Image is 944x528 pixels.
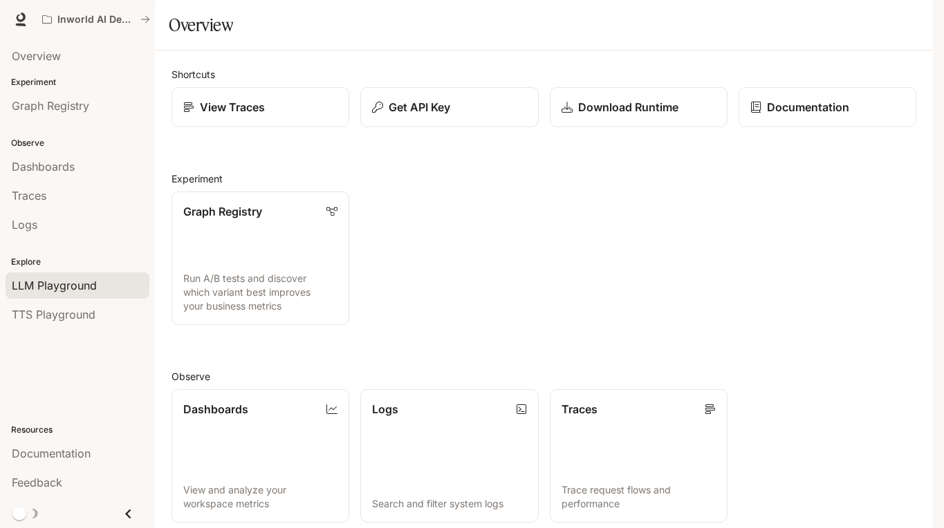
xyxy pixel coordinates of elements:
[200,99,265,115] p: View Traces
[183,483,337,511] p: View and analyze your workspace metrics
[172,389,349,522] a: DashboardsView and analyze your workspace metrics
[172,171,916,186] h2: Experiment
[360,87,538,127] button: Get API Key
[562,483,716,511] p: Trace request flows and performance
[372,497,526,511] p: Search and filter system logs
[169,11,233,39] h1: Overview
[739,87,916,127] a: Documentation
[172,67,916,82] h2: Shortcuts
[389,99,450,115] p: Get API Key
[172,87,349,127] a: View Traces
[550,87,728,127] a: Download Runtime
[36,6,156,33] button: All workspaces
[183,272,337,313] p: Run A/B tests and discover which variant best improves your business metrics
[550,389,728,522] a: TracesTrace request flows and performance
[767,99,849,115] p: Documentation
[57,14,135,26] p: Inworld AI Demos
[183,203,262,220] p: Graph Registry
[562,401,598,417] p: Traces
[172,369,916,384] h2: Observe
[360,389,538,522] a: LogsSearch and filter system logs
[372,401,398,417] p: Logs
[172,191,349,325] a: Graph RegistryRun A/B tests and discover which variant best improves your business metrics
[578,99,678,115] p: Download Runtime
[183,401,248,417] p: Dashboards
